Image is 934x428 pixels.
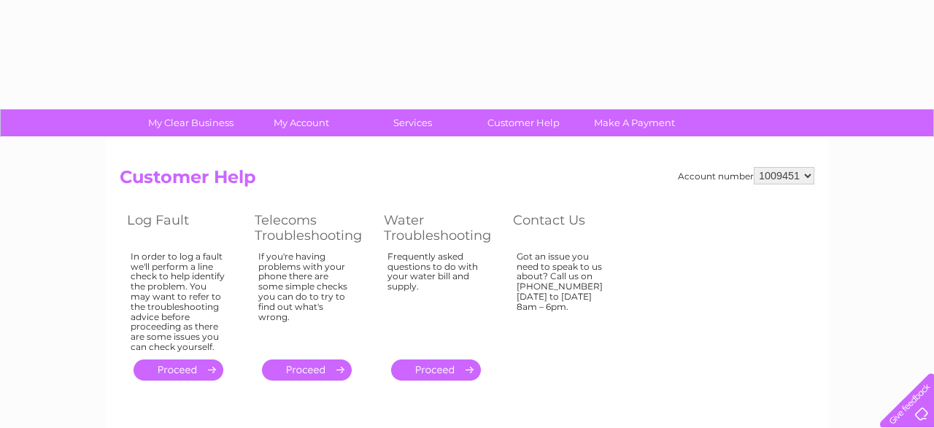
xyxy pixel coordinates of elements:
th: Water Troubleshooting [377,209,506,247]
a: . [134,359,223,381]
a: Customer Help [463,109,584,136]
div: Account number [678,167,814,184]
div: In order to log a fault we'll perform a line check to help identify the problem. You may want to ... [131,252,225,352]
a: Make A Payment [574,109,695,136]
h2: Customer Help [120,167,814,195]
div: If you're having problems with your phone there are some simple checks you can do to try to find ... [258,252,355,346]
a: . [391,359,481,381]
div: Frequently asked questions to do with your water bill and supply. [387,252,484,346]
a: . [262,359,352,381]
a: My Account [242,109,362,136]
th: Log Fault [120,209,247,247]
div: Got an issue you need to speak to us about? Call us on [PHONE_NUMBER] [DATE] to [DATE] 8am – 6pm. [517,252,611,346]
th: Contact Us [506,209,633,247]
th: Telecoms Troubleshooting [247,209,377,247]
a: Services [352,109,473,136]
a: My Clear Business [131,109,251,136]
